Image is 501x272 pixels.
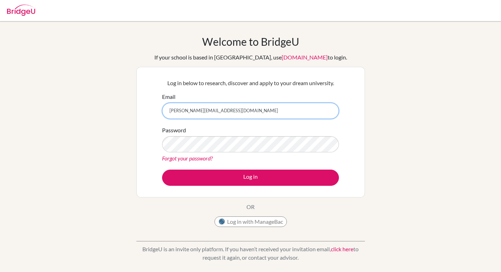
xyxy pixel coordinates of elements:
a: click here [331,246,353,252]
p: BridgeU is an invite only platform. If you haven’t received your invitation email, to request it ... [136,245,365,262]
p: OR [246,203,255,211]
div: If your school is based in [GEOGRAPHIC_DATA], use to login. [154,53,347,62]
button: Log in [162,170,339,186]
label: Password [162,126,186,134]
a: Forgot your password? [162,155,213,162]
a: [DOMAIN_NAME] [282,54,328,61]
button: Log in with ManageBac [214,216,287,227]
img: Bridge-U [7,5,35,16]
p: Log in below to research, discover and apply to your dream university. [162,79,339,87]
label: Email [162,93,175,101]
h1: Welcome to BridgeU [202,35,299,48]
